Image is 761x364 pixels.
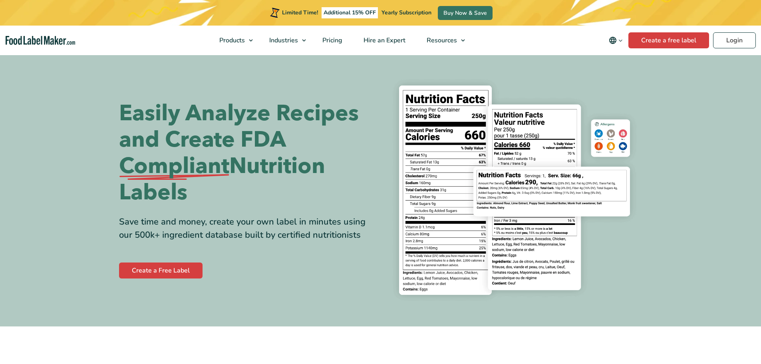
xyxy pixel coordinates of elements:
[416,26,469,55] a: Resources
[6,36,76,45] a: Food Label Maker homepage
[320,36,343,45] span: Pricing
[424,36,458,45] span: Resources
[119,263,203,278] a: Create a Free Label
[119,153,229,179] span: Compliant
[361,36,406,45] span: Hire an Expert
[259,26,310,55] a: Industries
[217,36,246,45] span: Products
[438,6,493,20] a: Buy Now & Save
[119,100,375,206] h1: Easily Analyze Recipes and Create FDA Nutrition Labels
[282,9,318,16] span: Limited Time!
[267,36,299,45] span: Industries
[353,26,414,55] a: Hire an Expert
[628,32,709,48] a: Create a free label
[119,215,375,242] div: Save time and money, create your own label in minutes using our 500k+ ingredient database built b...
[713,32,756,48] a: Login
[322,7,378,18] span: Additional 15% OFF
[209,26,257,55] a: Products
[312,26,351,55] a: Pricing
[603,32,628,48] button: Change language
[381,9,431,16] span: Yearly Subscription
